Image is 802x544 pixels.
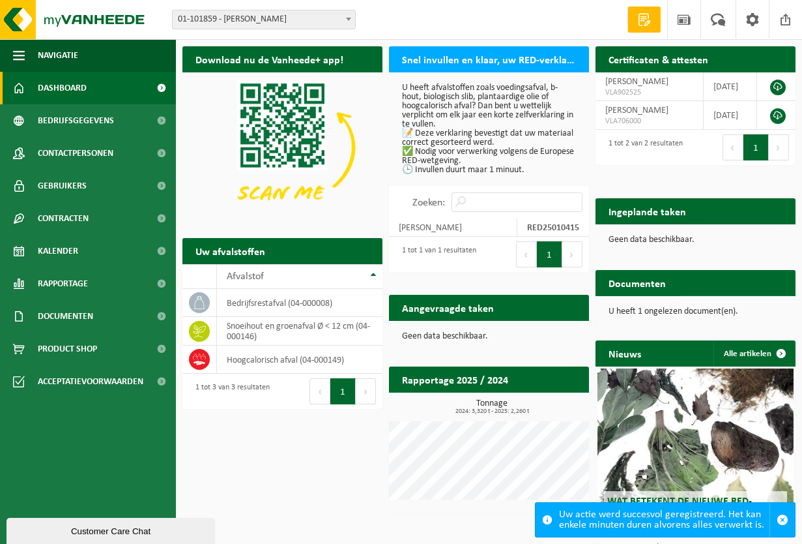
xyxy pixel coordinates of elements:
span: Kalender [38,235,78,267]
span: VLA706000 [605,116,693,127]
span: Navigatie [38,39,78,72]
button: Previous [516,241,537,267]
iframe: chat widget [7,515,218,544]
div: 1 tot 1 van 1 resultaten [395,240,476,269]
h2: Uw afvalstoffen [182,238,278,264]
span: [PERSON_NAME] [605,77,668,87]
button: 1 [330,378,356,404]
td: [DATE] [704,101,757,130]
strong: RED25010415 [527,223,579,233]
button: Next [562,241,582,267]
p: Geen data beschikbaar. [609,235,782,245]
div: Uw actie werd succesvol geregistreerd. Het kan enkele minuten duren alvorens alles verwerkt is. [559,503,769,537]
span: Rapportage [38,267,88,300]
span: Afvalstof [227,271,264,282]
button: Next [356,378,376,404]
h2: Certificaten & attesten [595,46,721,72]
h2: Rapportage 2025 / 2024 [389,367,521,392]
span: Dashboard [38,72,87,104]
label: Zoeken: [412,198,445,208]
div: 1 tot 2 van 2 resultaten [602,133,683,162]
a: Alle artikelen [713,340,794,367]
h2: Ingeplande taken [595,198,699,224]
td: [DATE] [704,72,757,101]
span: [PERSON_NAME] [605,106,668,115]
p: U heeft 1 ongelezen document(en). [609,307,782,316]
h2: Aangevraagde taken [389,295,507,320]
span: Product Shop [38,333,97,365]
td: [PERSON_NAME] [389,219,517,237]
span: Wat betekent de nieuwe RED-richtlijn voor u als klant? [607,496,752,519]
h2: Snel invullen en klaar, uw RED-verklaring voor 2025 [389,46,589,72]
td: bedrijfsrestafval (04-000008) [217,289,382,317]
h3: Tonnage [395,399,589,415]
h2: Documenten [595,270,679,295]
span: Acceptatievoorwaarden [38,365,143,398]
span: 01-101859 - GODDEERIS JAN - ROESELARE [172,10,356,29]
span: Contactpersonen [38,137,113,170]
span: 2024: 3,320 t - 2025: 2,260 t [395,408,589,415]
span: Contracten [38,202,89,235]
td: hoogcalorisch afval (04-000149) [217,346,382,374]
h2: Nieuws [595,340,654,366]
div: 1 tot 3 van 3 resultaten [189,377,270,406]
span: Documenten [38,300,93,333]
span: 01-101859 - GODDEERIS JAN - ROESELARE [173,10,355,29]
button: Previous [723,134,743,160]
a: Bekijk rapportage [492,392,588,418]
img: Download de VHEPlus App [182,72,382,222]
span: Bedrijfsgegevens [38,104,114,137]
a: Wat betekent de nieuwe RED-richtlijn voor u als klant? [597,369,794,532]
button: Next [769,134,789,160]
span: Gebruikers [38,170,87,202]
button: 1 [537,241,562,267]
span: VLA902525 [605,87,693,98]
td: snoeihout en groenafval Ø < 12 cm (04-000146) [217,317,382,346]
button: Previous [309,378,330,404]
h2: Download nu de Vanheede+ app! [182,46,356,72]
p: U heeft afvalstoffen zoals voedingsafval, b-hout, biologisch slib, plantaardige olie of hoogcalor... [402,83,576,175]
button: 1 [743,134,769,160]
p: Geen data beschikbaar. [402,332,576,341]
